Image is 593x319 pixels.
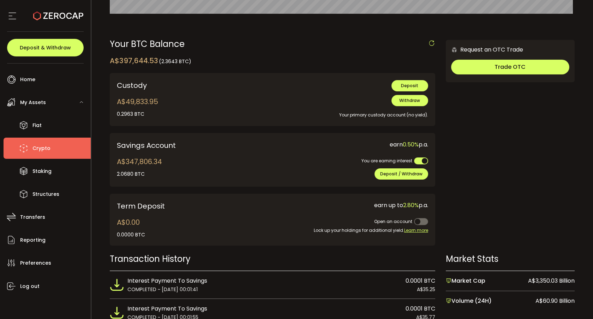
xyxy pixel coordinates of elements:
button: Deposit / Withdraw [375,168,428,180]
button: Deposit [391,80,428,91]
span: Learn more [404,227,428,233]
span: A$3,350.03 Billion [528,276,575,285]
span: A$60.90 Billion [535,296,575,306]
span: Staking [32,166,52,176]
span: Reporting [20,235,46,245]
span: earn p.a. [390,140,428,149]
div: Term Deposit [117,201,241,211]
span: 0.50% [403,140,419,149]
span: You are earning interest [361,158,412,164]
div: A$397,644.53 [110,55,191,66]
span: Deposit & Withdraw [20,45,71,50]
span: 0.0001 BTC [406,304,435,313]
div: A$347,806.34 [117,156,162,178]
span: Structures [32,189,59,199]
span: Market Cap [446,276,485,285]
span: Home [20,74,35,85]
span: A$35.25 [417,285,435,293]
div: Custody [117,80,241,91]
button: Withdraw [391,95,428,106]
span: 2.80% [403,201,419,209]
iframe: Chat Widget [558,285,593,319]
div: 0.2963 BTC [117,110,158,118]
div: Savings Account [117,140,267,151]
div: 2.0680 BTC [117,170,162,178]
span: Deposit / Withdraw [380,171,423,177]
span: earn up to p.a. [374,201,428,209]
span: Preferences [20,258,51,268]
span: Log out [20,281,40,291]
div: Your primary custody account (no yield). [252,106,428,119]
img: 6nGpN7MZ9FLuBP83NiajKbTRY4UzlzQtBKtCrLLspmCkSvCZHBKvY3NxgQaT5JnOQREvtQ257bXeeSTueZfAPizblJ+Fe8JwA... [451,47,457,53]
div: A$49,833.95 [117,96,158,118]
span: (2.3643 BTC) [159,58,191,65]
span: Volume (24H) [446,296,492,306]
div: Transaction History [110,253,435,265]
span: Fiat [32,120,42,131]
span: Trade OTC [495,63,526,71]
button: Deposit & Withdraw [7,39,84,56]
span: Open an account [374,218,412,224]
span: My Assets [20,97,46,108]
span: Transfers [20,212,45,222]
div: Request an OTC Trade [446,45,523,54]
div: Your BTC Balance [110,40,435,48]
div: 0.0000 BTC [117,231,145,239]
span: 0.0001 BTC [406,276,435,285]
span: Crypto [32,143,50,154]
button: Trade OTC [451,60,569,74]
span: COMPLETED ~ [DATE] 00:01:41 [127,285,198,293]
div: A$0.00 [117,217,145,239]
div: Market Stats [446,253,575,265]
span: Interest Payment To Savings [127,276,207,285]
span: Deposit [401,83,418,89]
span: Interest Payment To Savings [127,304,207,313]
span: Withdraw [399,97,420,103]
div: Lock up your holdings for additional yield. [252,227,428,234]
